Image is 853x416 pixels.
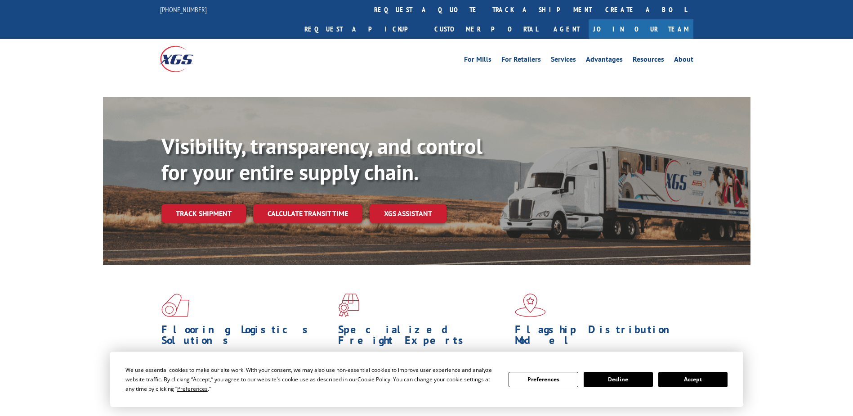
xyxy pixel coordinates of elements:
[674,56,693,66] a: About
[160,5,207,14] a: [PHONE_NUMBER]
[501,56,541,66] a: For Retailers
[338,324,508,350] h1: Specialized Freight Experts
[584,372,653,387] button: Decline
[464,56,491,66] a: For Mills
[357,375,390,383] span: Cookie Policy
[338,350,508,390] p: From overlength loads to delicate cargo, our experienced staff knows the best way to move your fr...
[428,19,545,39] a: Customer Portal
[551,56,576,66] a: Services
[161,324,331,350] h1: Flooring Logistics Solutions
[253,204,362,223] a: Calculate transit time
[177,385,208,393] span: Preferences
[515,350,680,371] span: Our agile distribution network gives you nationwide inventory management on demand.
[589,19,693,39] a: Join Our Team
[515,324,685,350] h1: Flagship Distribution Model
[110,352,743,407] div: Cookie Consent Prompt
[515,294,546,317] img: xgs-icon-flagship-distribution-model-red
[509,372,578,387] button: Preferences
[658,372,728,387] button: Accept
[633,56,664,66] a: Resources
[161,132,482,186] b: Visibility, transparency, and control for your entire supply chain.
[586,56,623,66] a: Advantages
[545,19,589,39] a: Agent
[161,204,246,223] a: Track shipment
[338,294,359,317] img: xgs-icon-focused-on-flooring-red
[161,350,331,382] span: As an industry carrier of choice, XGS has brought innovation and dedication to flooring logistics...
[298,19,428,39] a: Request a pickup
[161,294,189,317] img: xgs-icon-total-supply-chain-intelligence-red
[125,365,498,393] div: We use essential cookies to make our site work. With your consent, we may also use non-essential ...
[370,204,447,223] a: XGS ASSISTANT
